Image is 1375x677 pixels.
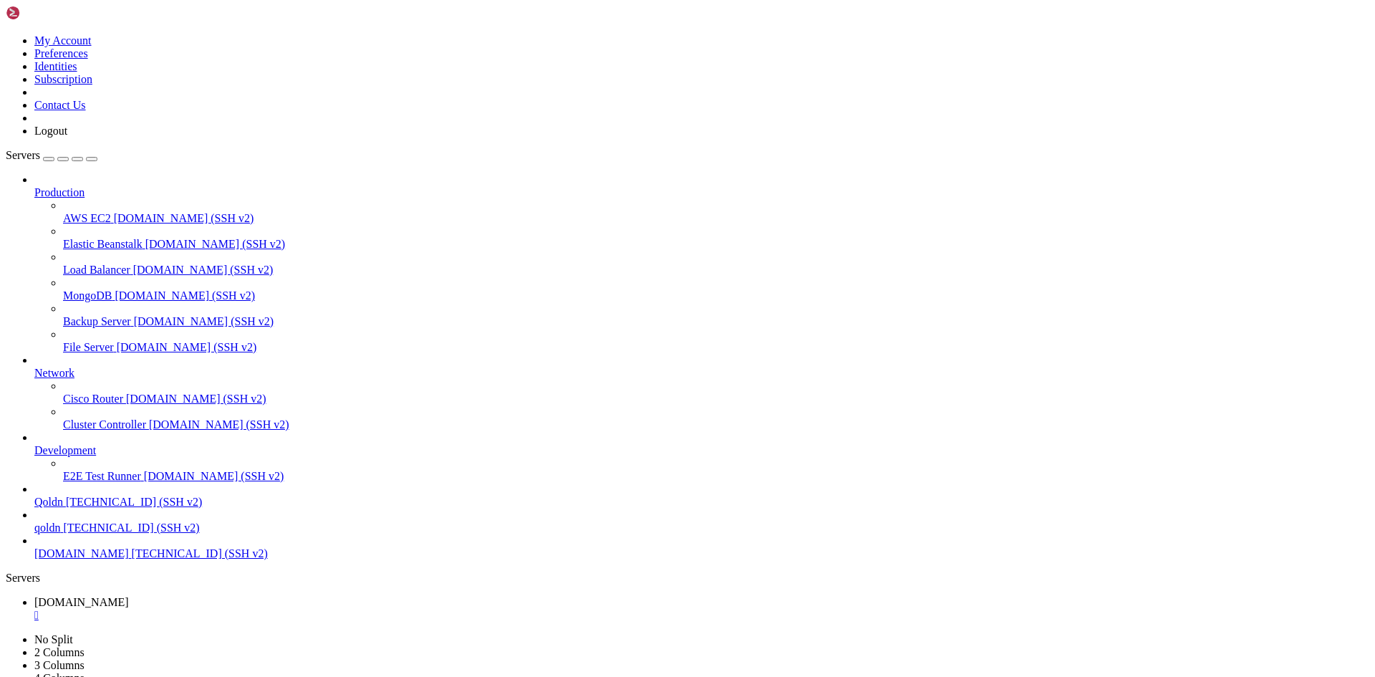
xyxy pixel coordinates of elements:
li: File Server [DOMAIN_NAME] (SSH v2) [63,328,1369,354]
a: Preferences [34,47,88,59]
span: File Server [63,341,114,353]
span: Elastic Beanstalk [63,238,143,250]
div: Servers [6,572,1369,585]
span: [DOMAIN_NAME] (SSH v2) [133,264,274,276]
a: Qoldn [TECHNICAL_ID] (SSH v2) [34,496,1369,509]
li: Backup Server [DOMAIN_NAME] (SSH v2) [63,302,1369,328]
span: [TECHNICAL_ID] (SSH v2) [132,547,268,560]
a: 2 Columns [34,646,85,658]
li: Qoldn [TECHNICAL_ID] (SSH v2) [34,483,1369,509]
a: E2E Test Runner [DOMAIN_NAME] (SSH v2) [63,470,1369,483]
a: Network [34,367,1369,380]
a: Logout [34,125,67,137]
a: Contact Us [34,99,86,111]
span: [DOMAIN_NAME] (SSH v2) [144,470,284,482]
span: MongoDB [63,289,112,302]
span: [DOMAIN_NAME] [34,547,129,560]
span: Cisco Router [63,393,123,405]
span: [DOMAIN_NAME] (SSH v2) [114,212,254,224]
a: Cisco Router [DOMAIN_NAME] (SSH v2) [63,393,1369,405]
a: Subscription [34,73,92,85]
span: Network [34,367,74,379]
li: qoldn [TECHNICAL_ID] (SSH v2) [34,509,1369,534]
span: Production [34,186,85,198]
a: Production [34,186,1369,199]
span: Load Balancer [63,264,130,276]
span: [TECHNICAL_ID] (SSH v2) [63,522,199,534]
span: AWS EC2 [63,212,111,224]
a: Development [34,444,1369,457]
li: [DOMAIN_NAME] [TECHNICAL_ID] (SSH v2) [34,534,1369,560]
li: MongoDB [DOMAIN_NAME] (SSH v2) [63,277,1369,302]
span: [TECHNICAL_ID] (SSH v2) [66,496,202,508]
a: AWS EC2 [DOMAIN_NAME] (SSH v2) [63,212,1369,225]
a: My Account [34,34,92,47]
span: qoldn [34,522,60,534]
a: MongoDB [DOMAIN_NAME] (SSH v2) [63,289,1369,302]
a: Servers [6,149,97,161]
a: qoldn [TECHNICAL_ID] (SSH v2) [34,522,1369,534]
li: Production [34,173,1369,354]
span: Backup Server [63,315,131,327]
li: Cisco Router [DOMAIN_NAME] (SSH v2) [63,380,1369,405]
span: [DOMAIN_NAME] (SSH v2) [117,341,257,353]
span: E2E Test Runner [63,470,141,482]
li: Development [34,431,1369,483]
a: Cluster Controller [DOMAIN_NAME] (SSH v2) [63,418,1369,431]
span: [DOMAIN_NAME] (SSH v2) [149,418,289,431]
a: Backup Server [DOMAIN_NAME] (SSH v2) [63,315,1369,328]
span: [DOMAIN_NAME] (SSH v2) [134,315,274,327]
a: qoldn.xyz [34,596,1369,622]
li: Load Balancer [DOMAIN_NAME] (SSH v2) [63,251,1369,277]
a: [DOMAIN_NAME] [TECHNICAL_ID] (SSH v2) [34,547,1369,560]
a: Identities [34,60,77,72]
span: [DOMAIN_NAME] (SSH v2) [145,238,286,250]
span: [DOMAIN_NAME] [34,596,129,608]
a: Elastic Beanstalk [DOMAIN_NAME] (SSH v2) [63,238,1369,251]
span: [DOMAIN_NAME] (SSH v2) [126,393,266,405]
span: [DOMAIN_NAME] (SSH v2) [115,289,255,302]
span: Qoldn [34,496,63,508]
a:  [34,609,1369,622]
li: AWS EC2 [DOMAIN_NAME] (SSH v2) [63,199,1369,225]
a: 3 Columns [34,659,85,671]
span: Servers [6,149,40,161]
img: Shellngn [6,6,88,20]
li: Elastic Beanstalk [DOMAIN_NAME] (SSH v2) [63,225,1369,251]
a: File Server [DOMAIN_NAME] (SSH v2) [63,341,1369,354]
li: E2E Test Runner [DOMAIN_NAME] (SSH v2) [63,457,1369,483]
li: Network [34,354,1369,431]
span: Cluster Controller [63,418,146,431]
li: Cluster Controller [DOMAIN_NAME] (SSH v2) [63,405,1369,431]
a: Load Balancer [DOMAIN_NAME] (SSH v2) [63,264,1369,277]
a: No Split [34,633,73,645]
span: Development [34,444,96,456]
